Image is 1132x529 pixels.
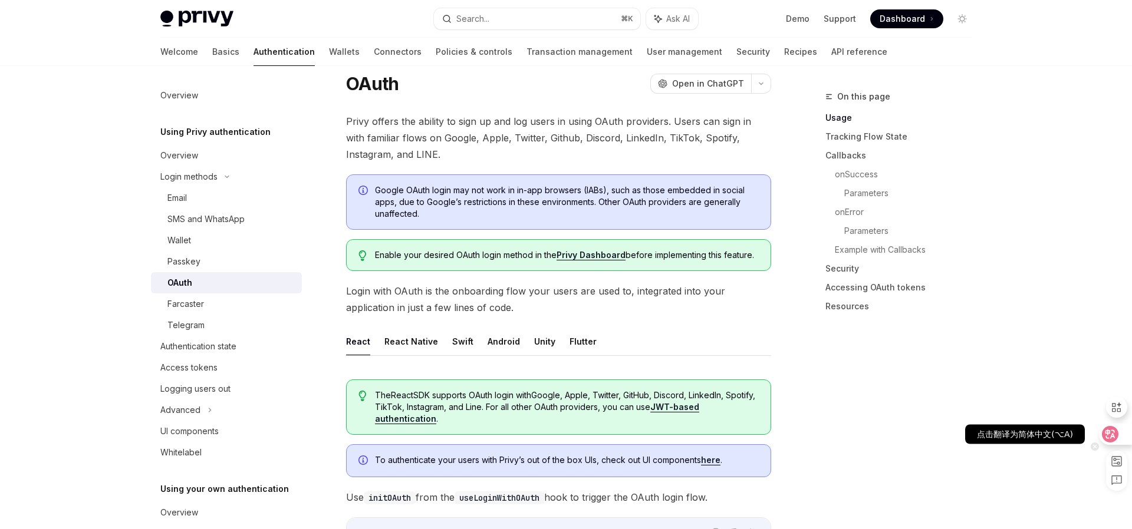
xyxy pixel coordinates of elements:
[151,293,302,315] a: Farcaster
[151,187,302,209] a: Email
[151,378,302,399] a: Logging users out
[151,85,302,106] a: Overview
[701,455,720,465] a: here
[825,278,981,297] a: Accessing OAuth tokens
[160,382,231,396] div: Logging users out
[784,38,817,66] a: Recipes
[254,38,315,66] a: Authentication
[160,505,198,520] div: Overview
[434,8,640,29] button: Search...⌘K
[375,454,759,466] span: To authenticate your users with Privy’s out of the box UIs, check out UI components .
[160,445,202,459] div: Whitelabel
[456,12,489,26] div: Search...
[151,421,302,442] a: UI components
[646,8,698,29] button: Ask AI
[452,328,473,355] button: Swift
[329,38,360,66] a: Wallets
[151,336,302,357] a: Authentication state
[666,13,690,25] span: Ask AI
[160,361,218,375] div: Access tokens
[825,146,981,165] a: Callbacks
[151,315,302,336] a: Telegram
[844,184,981,203] a: Parameters
[346,328,370,355] button: React
[358,250,367,261] svg: Tip
[151,251,302,272] a: Passkey
[844,221,981,240] a: Parameters
[151,145,302,166] a: Overview
[160,38,198,66] a: Welcome
[825,108,981,127] a: Usage
[736,38,770,66] a: Security
[160,482,289,496] h5: Using your own authentication
[167,254,200,269] div: Passkey
[160,11,233,27] img: light logo
[346,283,771,316] span: Login with OAuth is the onboarding flow your users are used to, integrated into your application ...
[557,250,626,260] a: Privy Dashboard
[151,357,302,378] a: Access tokens
[831,38,887,66] a: API reference
[570,328,597,355] button: Flutter
[835,203,981,221] a: onError
[167,233,191,247] div: Wallet
[880,13,925,25] span: Dashboard
[837,90,890,104] span: On this page
[455,491,544,504] code: useLoginWithOAuth
[151,272,302,293] a: OAuth
[167,191,187,205] div: Email
[151,442,302,463] a: Whitelabel
[160,125,271,139] h5: Using Privy authentication
[953,9,972,28] button: Toggle dark mode
[212,38,239,66] a: Basics
[160,403,200,417] div: Advanced
[346,73,399,94] h1: OAuth
[672,78,744,90] span: Open in ChatGPT
[384,328,438,355] button: React Native
[786,13,809,25] a: Demo
[346,489,771,505] span: Use from the hook to trigger the OAuth login flow.
[346,113,771,163] span: Privy offers the ability to sign up and log users in using OAuth providers. Users can sign in wit...
[151,502,302,523] a: Overview
[160,339,236,353] div: Authentication state
[160,424,219,438] div: UI components
[151,209,302,230] a: SMS and WhatsApp
[167,318,205,332] div: Telegram
[488,328,520,355] button: Android
[825,127,981,146] a: Tracking Flow State
[375,389,759,425] span: The React SDK supports OAuth login with Google, Apple, Twitter, GitHub, Discord, LinkedIn, Spotif...
[870,9,943,28] a: Dashboard
[534,328,555,355] button: Unity
[835,240,981,259] a: Example with Callbacks
[167,297,204,311] div: Farcaster
[151,230,302,251] a: Wallet
[650,74,751,94] button: Open in ChatGPT
[374,38,422,66] a: Connectors
[526,38,633,66] a: Transaction management
[167,212,245,226] div: SMS and WhatsApp
[160,170,218,184] div: Login methods
[621,14,633,24] span: ⌘ K
[375,249,759,261] span: Enable your desired OAuth login method in the before implementing this feature.
[358,391,367,401] svg: Tip
[825,297,981,316] a: Resources
[160,148,198,163] div: Overview
[647,38,722,66] a: User management
[160,88,198,103] div: Overview
[167,276,192,290] div: OAuth
[358,455,370,467] svg: Info
[824,13,856,25] a: Support
[364,491,416,504] code: initOAuth
[825,259,981,278] a: Security
[358,186,370,197] svg: Info
[835,165,981,184] a: onSuccess
[375,184,759,220] span: Google OAuth login may not work in in-app browsers (IABs), such as those embedded in social apps,...
[436,38,512,66] a: Policies & controls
